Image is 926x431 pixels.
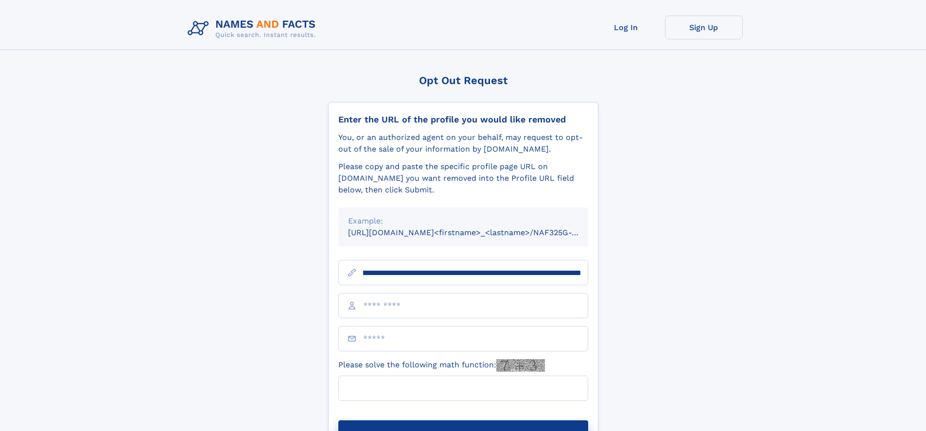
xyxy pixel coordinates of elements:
[328,74,598,86] div: Opt Out Request
[338,132,588,155] div: You, or an authorized agent on your behalf, may request to opt-out of the sale of your informatio...
[338,161,588,196] div: Please copy and paste the specific profile page URL on [DOMAIN_NAME] you want removed into the Pr...
[587,16,665,39] a: Log In
[338,359,545,372] label: Please solve the following math function:
[665,16,743,39] a: Sign Up
[338,114,588,125] div: Enter the URL of the profile you would like removed
[184,16,324,42] img: Logo Names and Facts
[348,215,578,227] div: Example:
[348,228,607,237] small: [URL][DOMAIN_NAME]<firstname>_<lastname>/NAF325G-xxxxxxxx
